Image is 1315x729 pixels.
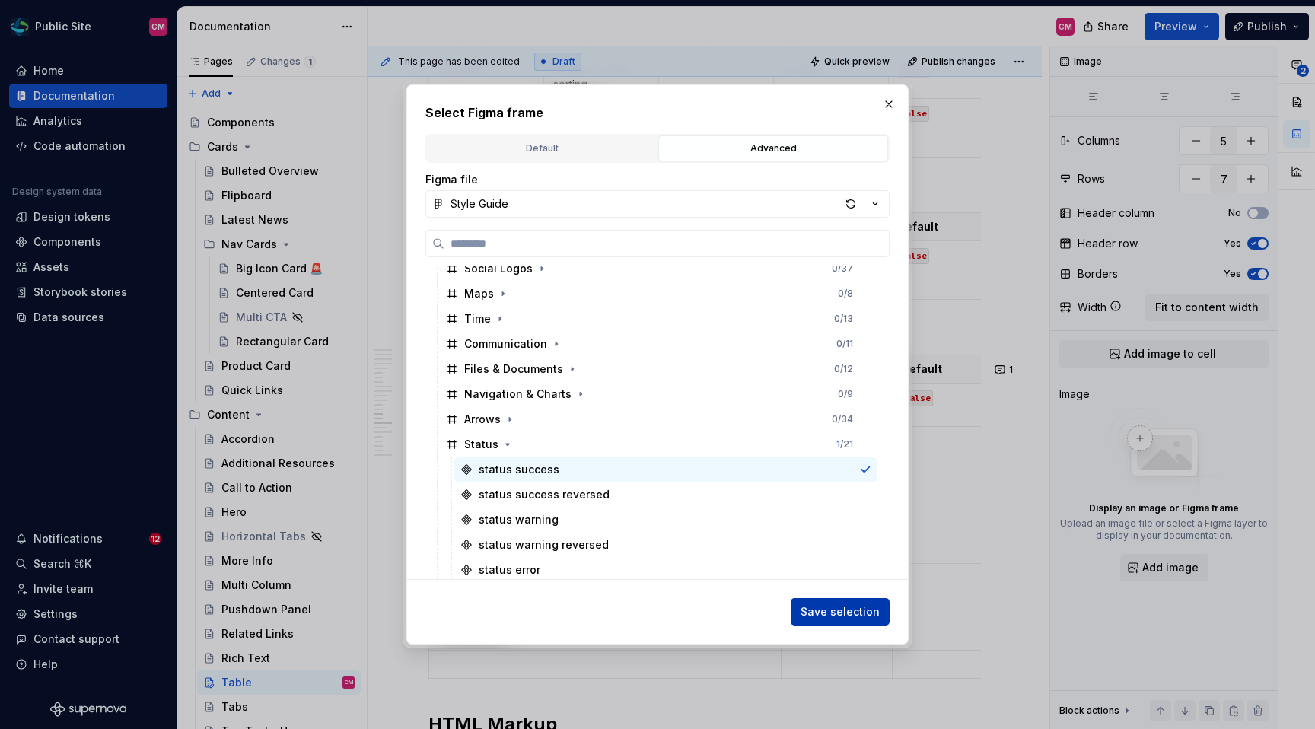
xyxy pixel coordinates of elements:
[464,361,563,377] div: Files & Documents
[464,387,572,402] div: Navigation & Charts
[836,438,853,450] div: / 21
[479,537,609,552] div: status warning reversed
[838,388,853,400] div: 0 / 9
[464,336,547,352] div: Communication
[464,437,498,452] div: Status
[479,462,559,477] div: status success
[479,487,610,502] div: status success reversed
[834,363,853,375] div: 0 / 12
[425,172,478,187] label: Figma file
[432,141,651,156] div: Default
[836,338,853,350] div: 0 / 11
[464,261,533,276] div: Social Logos
[838,288,853,300] div: 0 / 8
[425,103,890,122] h2: Select Figma frame
[832,263,853,275] div: 0 / 37
[801,604,880,619] span: Save selection
[451,196,508,212] div: Style Guide
[791,598,890,626] button: Save selection
[479,562,540,578] div: status error
[479,512,559,527] div: status warning
[836,438,840,450] span: 1
[425,190,890,218] button: Style Guide
[464,412,501,427] div: Arrows
[664,141,883,156] div: Advanced
[834,313,853,325] div: 0 / 13
[832,413,853,425] div: 0 / 34
[464,286,494,301] div: Maps
[464,311,491,326] div: Time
